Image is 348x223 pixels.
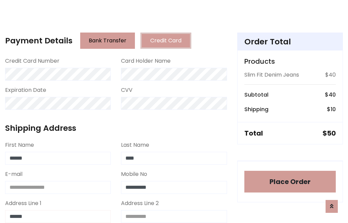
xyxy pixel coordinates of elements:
[5,86,46,94] label: Expiration Date
[329,91,336,99] span: 40
[121,86,133,94] label: CVV
[244,57,336,65] h5: Products
[121,170,147,178] label: Mobile No
[331,105,336,113] span: 10
[140,33,191,49] button: Credit Card
[325,71,336,79] p: $40
[244,37,336,46] h4: Order Total
[327,128,336,138] span: 50
[5,123,227,133] h4: Shipping Address
[5,141,34,149] label: First Name
[5,199,41,207] label: Address Line 1
[121,141,149,149] label: Last Name
[5,57,59,65] label: Credit Card Number
[121,199,159,207] label: Address Line 2
[5,36,72,45] h4: Payment Details
[244,71,299,79] p: Slim Fit Denim Jeans
[244,171,336,192] button: Place Order
[325,92,336,98] h6: $
[327,106,336,113] h6: $
[5,170,22,178] label: E-mail
[80,33,135,49] button: Bank Transfer
[244,106,268,113] h6: Shipping
[323,129,336,137] h5: $
[244,92,268,98] h6: Subtotal
[121,57,171,65] label: Card Holder Name
[244,129,263,137] h5: Total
